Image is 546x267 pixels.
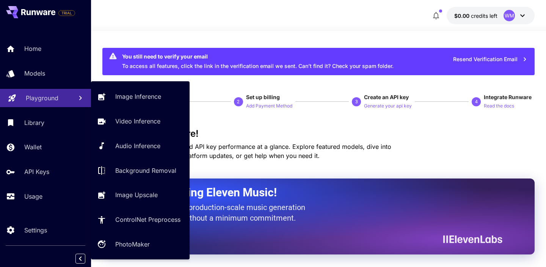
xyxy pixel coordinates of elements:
div: $0.00 [454,12,497,20]
div: WM [504,10,515,21]
span: $0.00 [454,13,471,19]
a: PhotoMaker [91,235,190,254]
p: The only way to get production-scale music generation from Eleven Labs without a minimum commitment. [121,202,311,223]
a: Image Inference [91,87,190,106]
button: Collapse sidebar [75,254,85,264]
p: Playground [26,93,58,103]
button: Resend Verification Email [449,52,532,67]
p: Image Inference [115,92,161,101]
a: Video Inference [91,112,190,131]
p: Image Upscale [115,190,158,199]
div: You still need to verify your email [122,52,394,60]
a: Audio Inference [91,137,190,155]
h2: Now Supporting Eleven Music! [121,185,497,200]
span: TRIAL [59,10,75,16]
p: Video Inference [115,117,160,126]
button: $0.00 [447,7,535,24]
span: Integrate Runware [484,94,532,100]
a: Background Removal [91,161,190,180]
p: Library [24,118,44,127]
p: API Keys [24,167,49,176]
p: 3 [355,98,358,105]
p: ControlNet Preprocess [115,215,180,224]
div: To access all features, click the link in the verification email we sent. Can’t find it? Check yo... [122,50,394,73]
p: PhotoMaker [115,240,150,249]
p: Home [24,44,41,53]
span: Set up billing [246,94,280,100]
p: 4 [475,98,478,105]
p: Settings [24,226,47,235]
p: Usage [24,192,42,201]
h3: Welcome to Runware! [102,128,535,139]
p: Add Payment Method [246,103,292,110]
p: Generate your api key [364,103,412,110]
span: credits left [471,13,497,19]
span: Add your payment card to enable full platform functionality. [58,8,75,17]
p: Wallet [24,142,42,152]
span: Check out your usage stats and API key performance at a glance. Explore featured models, dive int... [102,143,391,160]
p: Models [24,69,45,78]
p: Audio Inference [115,141,160,150]
div: Collapse sidebar [81,252,91,265]
span: Create an API key [364,94,409,100]
p: Read the docs [484,103,514,110]
a: ControlNet Preprocess [91,210,190,229]
a: Image Upscale [91,186,190,204]
p: Background Removal [115,166,176,175]
p: 2 [237,98,240,105]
